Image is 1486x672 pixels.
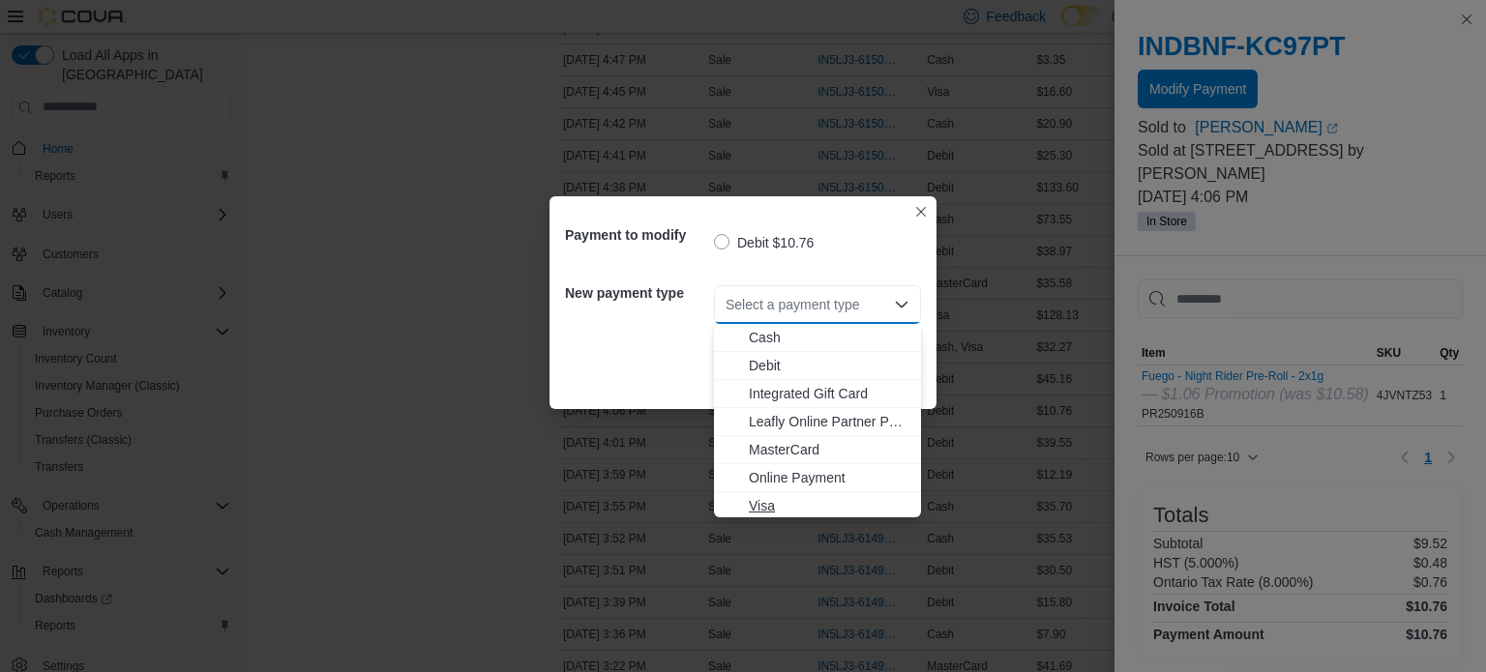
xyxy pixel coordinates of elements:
button: Online Payment [714,464,921,492]
span: Leafly Online Partner Payment [749,412,909,431]
button: Close list of options [894,297,909,312]
div: Choose from the following options [714,324,921,520]
label: Debit $10.76 [714,231,814,254]
button: Visa [714,492,921,520]
button: Leafly Online Partner Payment [714,408,921,436]
button: MasterCard [714,436,921,464]
button: Closes this modal window [909,200,933,223]
input: Accessible screen reader label [726,293,728,316]
h5: Payment to modify [565,216,710,254]
span: Debit [749,356,909,375]
h5: New payment type [565,274,710,312]
span: Integrated Gift Card [749,384,909,403]
span: MasterCard [749,440,909,459]
button: Cash [714,324,921,352]
span: Online Payment [749,468,909,487]
button: Debit [714,352,921,380]
span: Cash [749,328,909,347]
span: Visa [749,496,909,515]
button: Integrated Gift Card [714,380,921,408]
